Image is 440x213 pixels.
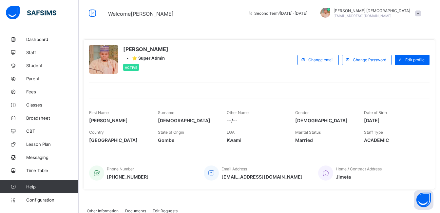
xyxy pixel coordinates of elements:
span: Surname [158,110,174,115]
span: [DEMOGRAPHIC_DATA] [295,118,354,123]
span: Change email [308,57,334,62]
span: Messaging [26,155,79,160]
span: LGA [227,130,235,135]
span: [PERSON_NAME] [DEMOGRAPHIC_DATA] [334,8,410,13]
span: Time Table [26,168,79,173]
span: Classes [26,102,79,107]
span: Kwami [227,137,286,143]
span: Marital Status [295,130,321,135]
span: Home / Contract Address [336,166,382,171]
span: [PERSON_NAME] [89,118,148,123]
span: ACADEMIC [364,137,423,143]
span: --/-- [227,118,286,123]
span: Help [26,184,78,189]
span: [GEOGRAPHIC_DATA] [89,137,148,143]
span: Welcome [PERSON_NAME] [108,10,174,17]
span: Staff [26,50,79,55]
span: State of Origin [158,130,184,135]
span: Fees [26,89,79,94]
span: Broadsheet [26,115,79,121]
span: Other Name [227,110,249,115]
span: Student [26,63,79,68]
span: [PHONE_NUMBER] [107,174,149,180]
span: [DEMOGRAPHIC_DATA] [158,118,217,123]
span: Change Password [353,57,386,62]
span: Configuration [26,197,78,203]
span: Dashboard [26,37,79,42]
span: Married [295,137,354,143]
button: Open asap [414,190,433,210]
span: Staff Type [364,130,383,135]
span: [DATE] [364,118,423,123]
span: Phone Number [107,166,134,171]
div: • [123,56,168,61]
span: Edit profile [405,57,425,62]
span: Gombe [158,137,217,143]
span: Lesson Plan [26,142,79,147]
span: [EMAIL_ADDRESS][DOMAIN_NAME] [221,174,303,180]
span: Email Address [221,166,247,171]
span: Gender [295,110,309,115]
div: Abubakar Abdulkadir Muhammad [314,8,424,19]
span: First Name [89,110,109,115]
span: [EMAIL_ADDRESS][DOMAIN_NAME] [334,14,392,18]
span: ⭐ Super Admin [132,56,165,61]
span: CBT [26,128,79,134]
img: safsims [6,6,56,20]
span: Country [89,130,104,135]
span: Date of Birth [364,110,387,115]
span: Active [125,66,137,69]
span: Jimeta [336,174,382,180]
span: Parent [26,76,79,81]
span: session/term information [248,11,307,16]
span: [PERSON_NAME] [123,46,168,52]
